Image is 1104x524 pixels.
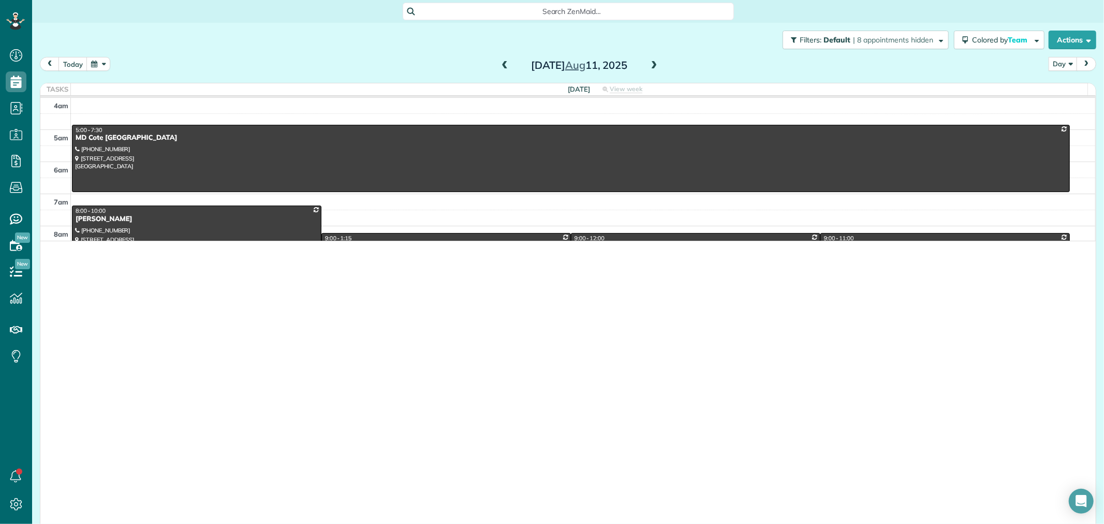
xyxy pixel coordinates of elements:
span: 7am [54,198,68,206]
span: Colored by [972,35,1031,45]
button: next [1077,57,1096,71]
span: 9:00 - 11:00 [824,235,854,242]
th: Tasks [40,83,71,95]
span: Team [1008,35,1029,45]
a: Filters: Default | 8 appointments hidden [777,31,949,49]
span: 5:00 - 7:30 [76,126,102,134]
span: Filters: [800,35,821,45]
button: Actions [1049,31,1096,49]
button: prev [40,57,60,71]
span: 9:00 - 1:15 [325,235,352,242]
h2: [DATE] 11, 2025 [514,60,644,71]
button: Colored byTeam [954,31,1044,49]
span: | 8 appointments hidden [853,35,933,45]
span: New [15,232,30,243]
span: Default [823,35,851,45]
span: 5am [54,134,68,142]
span: New [15,259,30,269]
span: View week [610,85,643,93]
span: 9:00 - 12:00 [575,235,605,242]
span: 8am [54,230,68,238]
span: 6am [54,166,68,174]
button: today [58,57,87,71]
span: Aug [565,59,585,71]
button: Filters: Default | 8 appointments hidden [783,31,949,49]
div: [PERSON_NAME] [75,215,318,224]
span: [DATE] [568,85,590,93]
span: 8:00 - 10:00 [76,207,106,214]
div: MD Cote [GEOGRAPHIC_DATA] [75,134,1067,142]
button: Day [1049,57,1078,71]
span: 4am [54,101,68,110]
div: Open Intercom Messenger [1069,489,1094,514]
